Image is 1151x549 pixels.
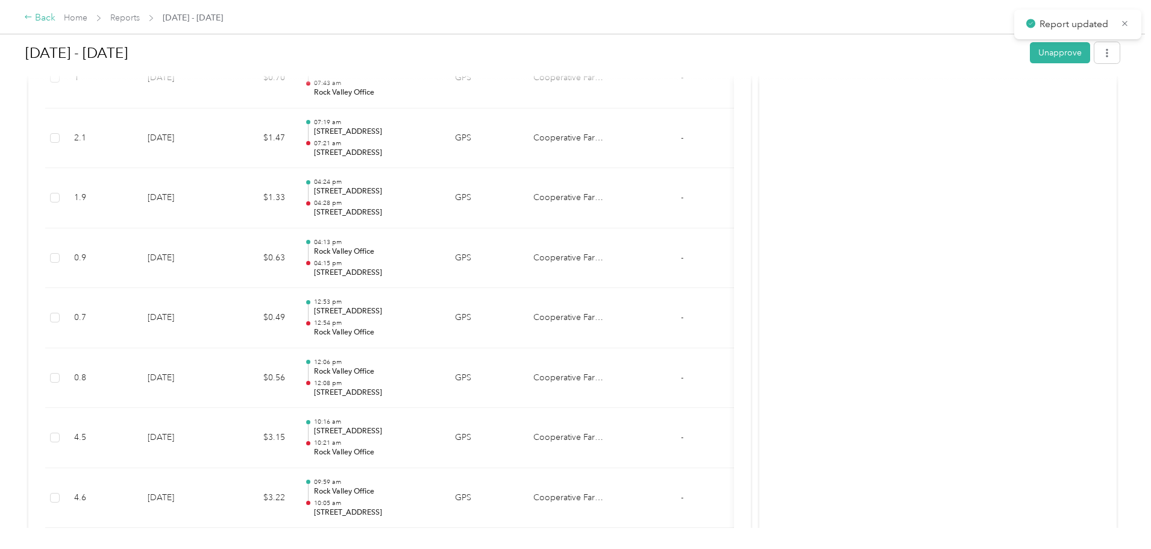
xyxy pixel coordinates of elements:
td: Cooperative Farmers Elevator (CFE) [524,408,614,468]
p: 12:54 pm [314,319,436,327]
td: Cooperative Farmers Elevator (CFE) [524,228,614,289]
p: 04:13 pm [314,238,436,246]
td: 4.6 [64,468,138,529]
td: [DATE] [138,288,222,348]
td: [DATE] [138,228,222,289]
p: 12:06 pm [314,358,436,366]
td: $1.47 [222,108,295,169]
td: Cooperative Farmers Elevator (CFE) [524,348,614,409]
td: GPS [445,288,524,348]
p: 07:19 am [314,118,436,127]
p: [STREET_ADDRESS] [314,207,436,218]
td: $0.63 [222,228,295,289]
p: Rock Valley Office [314,486,436,497]
td: 0.8 [64,348,138,409]
p: 12:53 pm [314,298,436,306]
td: $1.33 [222,168,295,228]
p: Rock Valley Office [314,366,436,377]
p: 04:24 pm [314,178,436,186]
td: GPS [445,168,524,228]
p: 09:59 am [314,478,436,486]
p: 04:28 pm [314,199,436,207]
div: Back [24,11,55,25]
span: - [681,492,683,503]
td: 1.9 [64,168,138,228]
button: Unapprove [1030,42,1090,63]
p: [STREET_ADDRESS] [314,507,436,518]
td: $0.56 [222,348,295,409]
td: GPS [445,228,524,289]
span: - [681,372,683,383]
span: - [681,133,683,143]
td: GPS [445,108,524,169]
p: 10:05 am [314,499,436,507]
td: GPS [445,348,524,409]
p: Rock Valley Office [314,447,436,458]
td: Cooperative Farmers Elevator (CFE) [524,468,614,529]
p: [STREET_ADDRESS] [314,426,436,437]
p: 04:15 pm [314,259,436,268]
td: GPS [445,468,524,529]
td: [DATE] [138,108,222,169]
p: [STREET_ADDRESS] [314,148,436,158]
a: Home [64,13,87,23]
td: [DATE] [138,168,222,228]
td: 0.7 [64,288,138,348]
p: [STREET_ADDRESS] [314,186,436,197]
span: - [681,192,683,202]
td: Cooperative Farmers Elevator (CFE) [524,108,614,169]
td: $3.22 [222,468,295,529]
td: Cooperative Farmers Elevator (CFE) [524,168,614,228]
p: Report updated [1040,17,1112,32]
td: $0.49 [222,288,295,348]
p: Rock Valley Office [314,87,436,98]
p: 10:16 am [314,418,436,426]
td: 2.1 [64,108,138,169]
td: 0.9 [64,228,138,289]
p: 10:21 am [314,439,436,447]
p: [STREET_ADDRESS] [314,127,436,137]
h1: Sep 1 - 30, 2025 [25,39,1021,67]
span: - [681,432,683,442]
p: [STREET_ADDRESS] [314,268,436,278]
td: [DATE] [138,408,222,468]
span: - [681,312,683,322]
span: - [681,253,683,263]
td: 4.5 [64,408,138,468]
td: GPS [445,408,524,468]
td: Cooperative Farmers Elevator (CFE) [524,288,614,348]
p: Rock Valley Office [314,246,436,257]
span: [DATE] - [DATE] [163,11,223,24]
td: [DATE] [138,348,222,409]
p: 12:08 pm [314,379,436,387]
a: Reports [110,13,140,23]
iframe: Everlance-gr Chat Button Frame [1084,482,1151,549]
td: [DATE] [138,468,222,529]
td: $3.15 [222,408,295,468]
p: [STREET_ADDRESS] [314,306,436,317]
p: Rock Valley Office [314,327,436,338]
p: 07:21 am [314,139,436,148]
p: [STREET_ADDRESS] [314,387,436,398]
